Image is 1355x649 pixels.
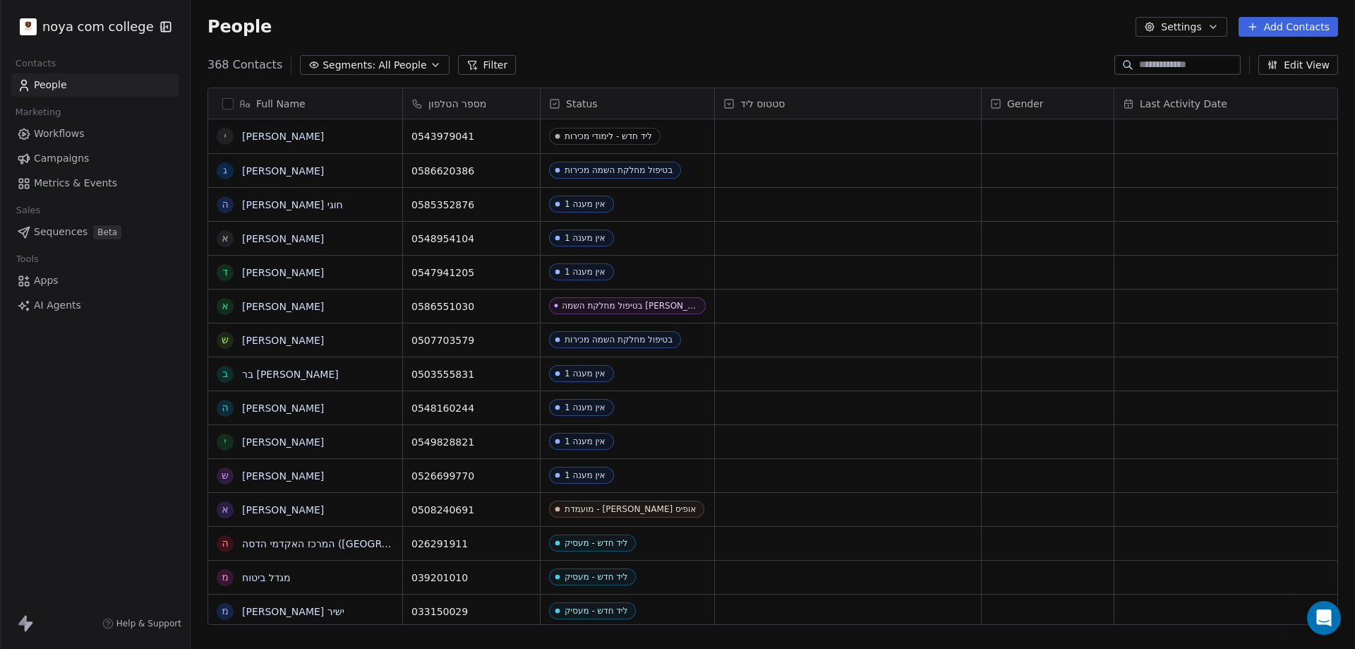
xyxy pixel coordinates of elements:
[11,269,179,292] a: Apps
[242,131,324,142] a: [PERSON_NAME]
[1140,97,1227,111] span: Last Activity Date
[411,164,531,178] span: 0586620386
[11,73,179,97] a: People
[256,97,306,111] span: Full Name
[411,266,531,280] span: 0547941205
[1307,601,1341,635] div: Open Intercom Messenger
[9,53,62,74] span: Contacts
[11,172,179,195] a: Metrics & Events
[565,267,606,277] div: אין מענה 1
[411,299,531,314] span: 0586551030
[10,200,47,221] span: Sales
[411,232,531,246] span: 0548954104
[242,165,324,177] a: [PERSON_NAME]
[323,58,375,73] span: Segments:
[242,572,291,583] a: מגדל ביטוח
[20,18,37,35] img: %C3%97%C2%9C%C3%97%C2%95%C3%97%C2%92%C3%97%C2%95%20%C3%97%C2%9E%C3%97%C2%9B%C3%97%C2%9C%C3%97%C2%...
[222,604,229,619] div: מ
[411,333,531,347] span: 0507703579
[93,225,121,239] span: Beta
[207,56,282,73] span: 368 Contacts
[222,231,228,246] div: א
[565,470,606,480] div: אין מענה 1
[565,335,673,345] div: בטיפול מחלקת השמה מכירות
[411,367,531,381] span: 0503555831
[411,503,531,517] span: 0508240691
[17,15,150,39] button: noya com college
[242,199,343,210] a: [PERSON_NAME] חוגי
[411,469,531,483] span: 0526699770
[208,119,403,626] div: grid
[222,367,228,381] div: ב
[208,88,402,119] div: Full Name
[222,468,229,483] div: ש
[541,88,714,119] div: Status
[42,18,154,36] span: noya com college
[34,176,117,191] span: Metrics & Events
[565,369,606,379] div: אין מענה 1
[740,97,785,111] span: סטטוס ליד
[1258,55,1338,75] button: Edit View
[34,273,59,288] span: Apps
[242,233,324,244] a: [PERSON_NAME]
[403,88,540,119] div: מספר הטלפון
[207,16,272,37] span: People
[411,537,531,551] span: 026291911
[566,97,598,111] span: Status
[565,436,606,446] div: אין מענה 1
[223,163,227,178] div: ג
[411,129,531,143] span: 0543979041
[242,538,450,549] a: המרכז האקדמי הדסה ([GEOGRAPHIC_DATA])
[715,88,981,119] div: סטטוס ליד
[11,220,179,244] a: SequencesBeta
[222,299,228,314] div: א
[222,502,228,517] div: א
[222,536,228,551] div: ה
[565,233,606,243] div: אין מענה 1
[411,435,531,449] span: 0549828821
[565,199,606,209] div: אין מענה 1
[565,165,673,175] div: בטיפול מחלקת השמה מכירות
[102,618,181,629] a: Help & Support
[562,301,697,311] div: בטיפול מחלקת השמה [PERSON_NAME] אופיס
[242,504,324,516] a: [PERSON_NAME]
[982,88,1114,119] div: Gender
[222,570,229,585] div: מ
[458,55,517,75] button: Filter
[411,571,531,585] span: 039201010
[565,572,627,582] div: ליד חדש - מעסיק
[11,147,179,170] a: Campaigns
[242,403,324,414] a: [PERSON_NAME]
[222,197,228,212] div: ה
[565,504,696,514] div: מועמדת - [PERSON_NAME] אופיס
[242,369,339,380] a: בר [PERSON_NAME]
[565,403,606,412] div: אין מענה 1
[428,97,486,111] span: מספר הטלפון
[222,265,228,280] div: ד
[9,102,67,123] span: Marketing
[34,126,85,141] span: Workflows
[34,298,81,313] span: AI Agents
[34,78,67,93] span: People
[565,606,627,616] div: ליד חדש - מעסיק
[116,618,181,629] span: Help & Support
[11,294,179,317] a: AI Agents
[1136,17,1227,37] button: Settings
[411,605,531,619] span: 033150029
[565,538,627,548] div: ליד חדש - מעסיק
[242,301,324,312] a: [PERSON_NAME]
[242,606,344,617] a: [PERSON_NAME] ישיר
[222,400,228,415] div: ה
[242,470,324,482] a: [PERSON_NAME]
[34,151,89,166] span: Campaigns
[1239,17,1338,37] button: Add Contacts
[10,249,44,270] span: Tools
[242,267,324,278] a: [PERSON_NAME]
[565,131,652,141] div: ליד חדש - לימודי מכירות
[11,122,179,145] a: Workflows
[34,225,88,239] span: Sequences
[1007,97,1044,111] span: Gender
[224,434,226,449] div: י
[222,333,229,347] div: ש
[411,198,531,212] span: 0585352876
